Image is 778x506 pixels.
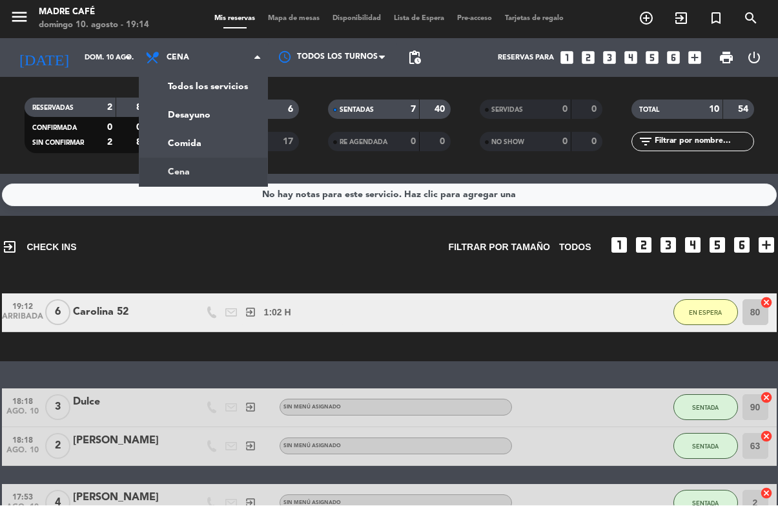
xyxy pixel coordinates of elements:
[746,50,762,66] i: power_settings_new
[682,235,703,256] i: looks_4
[633,235,654,256] i: looks_two
[136,123,144,132] strong: 0
[738,105,751,114] strong: 54
[440,138,447,147] strong: 0
[45,434,70,459] span: 2
[245,402,256,414] i: exit_to_app
[245,307,256,319] i: exit_to_app
[451,16,498,23] span: Pre-acceso
[32,140,84,147] span: SIN CONFIRMAR
[283,138,296,147] strong: 17
[288,105,296,114] strong: 6
[283,405,341,410] span: Sin menú asignado
[262,188,516,203] div: No hay notas para este servicio. Haz clic para agregar una
[407,50,422,66] span: pending_actions
[6,408,39,423] span: ago. 10
[689,310,722,317] span: EN ESPERA
[6,394,39,408] span: 18:18
[562,138,568,147] strong: 0
[491,107,523,114] span: SERVIDAS
[10,44,78,72] i: [DATE]
[283,501,341,506] span: Sin menú asignado
[707,235,728,256] i: looks_5
[208,16,261,23] span: Mis reservas
[6,432,39,447] span: 18:18
[733,8,768,30] span: BUSCAR
[498,54,554,63] span: Reservas para
[732,235,752,256] i: looks_6
[10,8,29,32] button: menu
[580,50,597,67] i: looks_two
[743,11,759,26] i: search
[559,240,591,255] span: TODOS
[591,105,599,114] strong: 0
[719,50,734,66] span: print
[639,11,654,26] i: add_circle_outline
[760,392,773,405] i: cancel
[32,105,74,112] span: RESERVADAS
[591,138,599,147] strong: 0
[39,6,149,19] div: Madre Café
[558,50,575,67] i: looks_one
[245,441,256,452] i: exit_to_app
[32,125,77,132] span: CONFIRMADA
[449,240,550,255] span: Filtrar por tamaño
[673,434,738,459] button: SENTADA
[664,8,699,30] span: WALK IN
[6,299,39,313] span: 19:12
[760,430,773,443] i: cancel
[2,240,77,255] span: CHECK INS
[699,8,733,30] span: Reserva especial
[622,50,639,67] i: looks_4
[120,50,136,66] i: arrow_drop_down
[411,138,416,147] strong: 0
[136,103,144,112] strong: 8
[340,140,387,146] span: RE AGENDADA
[760,297,773,310] i: cancel
[139,101,267,130] a: Desayuno
[340,107,374,114] span: SENTADAS
[10,8,29,27] i: menu
[665,50,682,67] i: looks_6
[2,240,17,255] i: exit_to_app
[435,105,447,114] strong: 40
[261,16,326,23] span: Mapa de mesas
[601,50,618,67] i: looks_3
[629,8,664,30] span: RESERVAR MESA
[6,489,39,504] span: 17:53
[562,105,568,114] strong: 0
[673,300,738,326] button: EN ESPERA
[107,123,112,132] strong: 0
[387,16,451,23] span: Lista de Espera
[45,395,70,421] span: 3
[709,105,719,114] strong: 10
[6,447,39,461] span: ago. 10
[73,304,183,321] div: Carolina 52
[498,16,570,23] span: Tarjetas de regalo
[73,433,183,450] div: [PERSON_NAME]
[609,235,630,256] i: looks_one
[491,140,524,146] span: NO SHOW
[139,158,267,187] a: Cena
[73,394,183,411] div: Dulce
[658,235,679,256] i: looks_3
[167,54,189,63] span: Cena
[644,50,660,67] i: looks_5
[673,11,689,26] i: exit_to_app
[741,39,768,78] div: LOG OUT
[6,313,39,328] span: ARRIBADA
[708,11,724,26] i: turned_in_not
[39,19,149,32] div: domingo 10. agosto - 19:14
[107,103,112,112] strong: 2
[760,487,773,500] i: cancel
[411,105,416,114] strong: 7
[283,444,341,449] span: Sin menú asignado
[692,405,719,412] span: SENTADA
[673,395,738,421] button: SENTADA
[139,130,267,158] a: Comida
[638,134,653,150] i: filter_list
[639,107,659,114] span: TOTAL
[45,300,70,326] span: 6
[136,138,144,147] strong: 8
[692,443,719,450] span: SENTADA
